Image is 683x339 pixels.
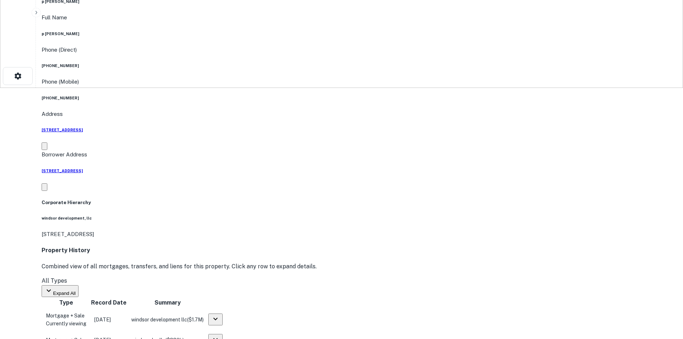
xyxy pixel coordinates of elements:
h5: Corporate Hierarchy [42,199,677,206]
h6: [PHONE_NUMBER] [42,63,677,69]
p: Address [42,110,677,118]
button: Expand All [42,285,79,297]
button: expand row [208,314,223,325]
p: Borrower Address [42,150,677,159]
th: Record Date [91,298,127,307]
td: [DATE] [91,308,127,331]
span: Currently viewing [46,321,86,326]
h6: p [PERSON_NAME] [42,31,677,37]
h4: Property History [42,246,677,255]
iframe: Chat Widget [647,282,683,316]
p: [STREET_ADDRESS] [42,230,677,239]
a: [STREET_ADDRESS] [42,127,677,133]
p: Combined view of all mortgages, transfers, and liens for this property. Click any row to expand d... [42,262,677,271]
span: ($ 1.7M ) [187,317,204,322]
div: All Types [42,277,677,285]
button: Copy Address [42,142,47,150]
button: Copy Address [42,183,47,191]
h6: [PHONE_NUMBER] [42,95,677,101]
p: Full Name [42,13,677,22]
th: Type [42,298,90,307]
p: Phone (Direct) [42,46,77,54]
h6: windsor development, llc [42,215,677,221]
p: Phone (Mobile) [42,77,79,86]
span: Mortgage + Sale [46,313,85,319]
a: [STREET_ADDRESS] [42,168,677,174]
th: Summary [128,298,207,307]
span: windsor development llc [131,317,187,322]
